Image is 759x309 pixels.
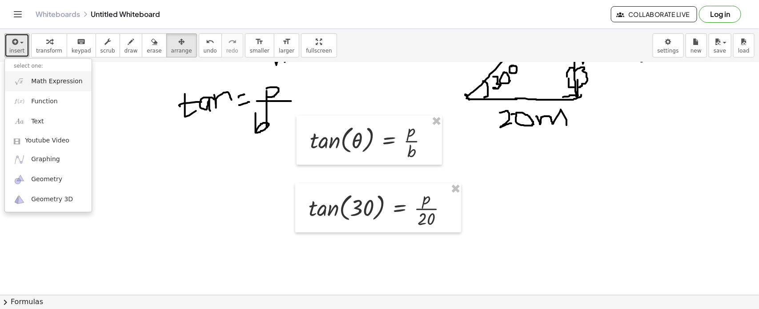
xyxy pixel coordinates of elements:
[72,48,91,54] span: keypad
[611,6,697,22] button: Collaborate Live
[226,48,238,54] span: redo
[31,175,62,184] span: Geometry
[5,190,92,210] a: Geometry 3D
[31,77,82,86] span: Math Expression
[686,33,707,57] button: new
[5,91,92,111] a: Function
[25,136,69,145] span: Youtube Video
[5,132,92,150] a: Youtube Video
[5,170,92,190] a: Geometry
[306,48,332,54] span: fullscreen
[5,111,92,131] a: Text
[171,48,192,54] span: arrange
[166,33,197,57] button: arrange
[100,48,115,54] span: scrub
[282,37,291,47] i: format_size
[228,37,237,47] i: redo
[14,116,25,127] img: Aa.png
[36,48,62,54] span: transform
[658,48,679,54] span: settings
[204,48,217,54] span: undo
[653,33,684,57] button: settings
[206,37,214,47] i: undo
[199,33,222,57] button: undoundo
[14,96,25,107] img: f_x.png
[31,117,44,126] span: Text
[36,10,80,19] a: Whiteboards
[142,33,166,57] button: erase
[14,194,25,205] img: ggb-3d.svg
[14,76,25,87] img: sqrt_x.png
[738,48,750,54] span: load
[733,33,755,57] button: load
[274,33,299,57] button: format_sizelarger
[245,33,274,57] button: format_sizesmaller
[221,33,243,57] button: redoredo
[255,37,264,47] i: format_size
[279,48,294,54] span: larger
[96,33,120,57] button: scrub
[301,33,337,57] button: fullscreen
[714,48,726,54] span: save
[31,195,73,204] span: Geometry 3D
[31,97,58,106] span: Function
[5,61,92,71] li: select one:
[618,10,690,18] span: Collaborate Live
[4,33,29,57] button: insert
[31,155,60,164] span: Graphing
[250,48,269,54] span: smaller
[9,48,24,54] span: insert
[67,33,96,57] button: keyboardkeypad
[14,174,25,185] img: ggb-geometry.svg
[147,48,161,54] span: erase
[709,33,731,57] button: save
[14,154,25,165] img: ggb-graphing.svg
[5,150,92,170] a: Graphing
[120,33,143,57] button: draw
[699,6,741,23] button: Log in
[5,71,92,91] a: Math Expression
[31,33,67,57] button: transform
[691,48,702,54] span: new
[124,48,138,54] span: draw
[77,37,85,47] i: keyboard
[11,7,25,21] button: Toggle navigation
